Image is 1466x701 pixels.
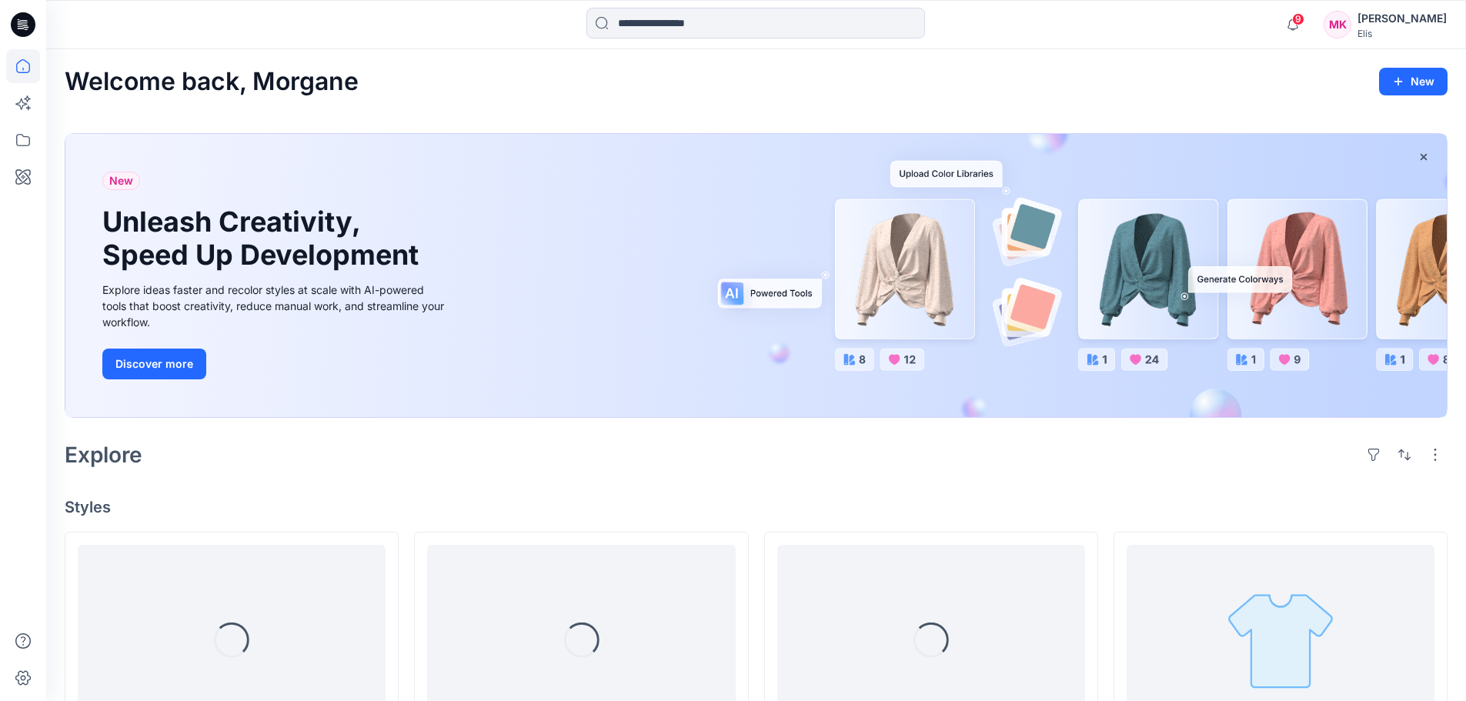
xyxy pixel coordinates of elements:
button: New [1379,68,1448,95]
span: 9 [1292,13,1304,25]
span: New [109,172,133,190]
div: Explore ideas faster and recolor styles at scale with AI-powered tools that boost creativity, red... [102,282,449,330]
h1: Unleash Creativity, Speed Up Development [102,205,426,272]
h2: Explore [65,442,142,467]
h4: Styles [65,498,1448,516]
div: [PERSON_NAME] [1357,9,1447,28]
h2: Welcome back, Morgane [65,68,359,96]
div: MK [1324,11,1351,38]
a: Discover more [102,349,449,379]
div: Elis [1357,28,1447,39]
button: Discover more [102,349,206,379]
